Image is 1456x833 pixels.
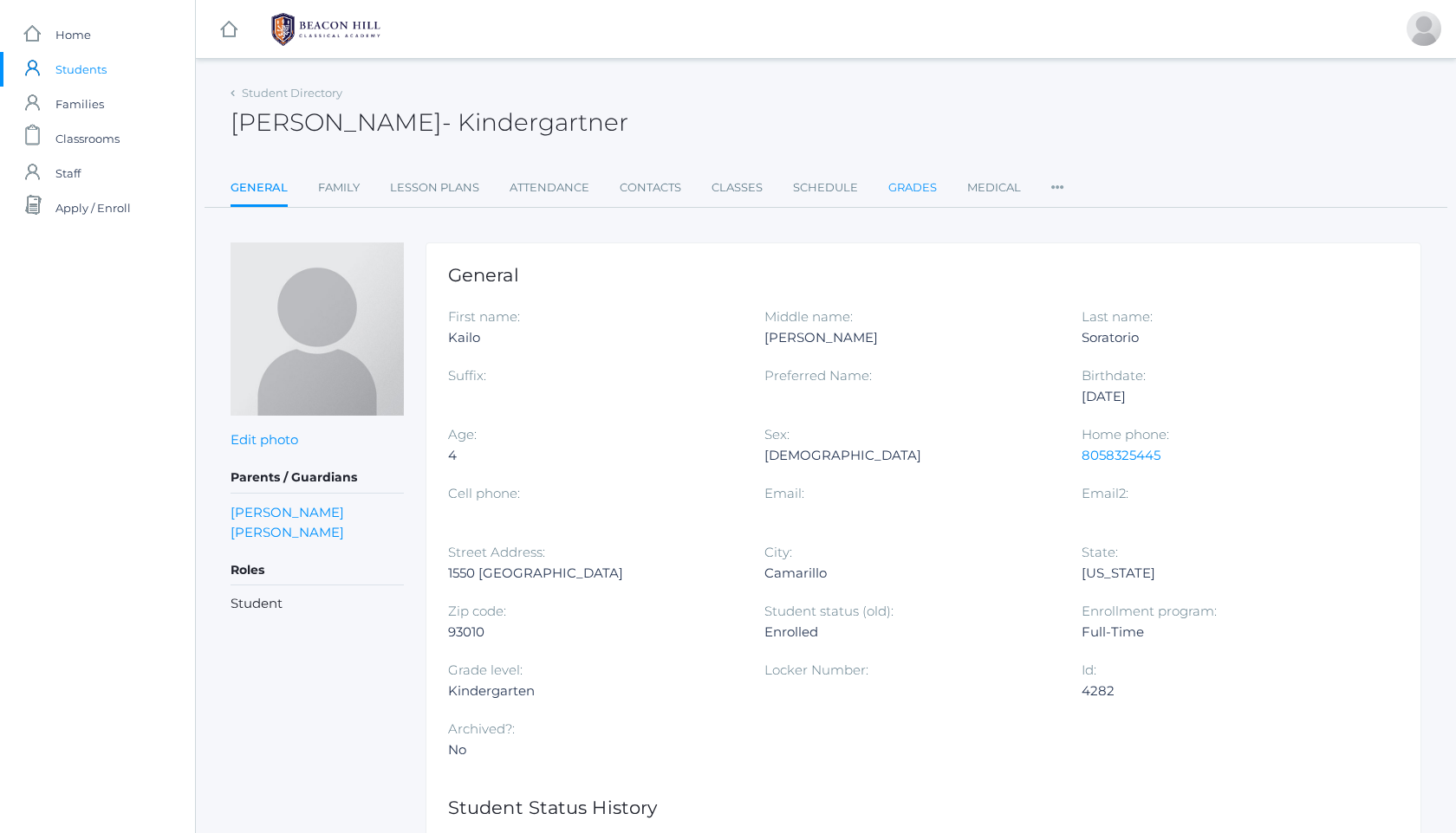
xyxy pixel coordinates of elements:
[318,171,360,205] a: Family
[793,171,858,205] a: Schedule
[1082,563,1372,584] div: [US_STATE]
[448,445,738,466] div: 4
[442,107,628,137] span: - Kindergartner
[231,242,404,416] img: Kailo Soratorio
[55,87,104,121] span: Families
[448,485,520,501] label: Cell phone:
[448,797,1399,817] h1: Student Status History
[231,431,298,448] a: Edit photo
[764,327,1055,348] div: [PERSON_NAME]
[764,622,1055,643] div: Enrolled
[1082,308,1153,325] label: Last name:
[448,720,515,737] label: Archived?:
[1082,622,1372,643] div: Full-Time
[764,662,868,678] label: Locker Number:
[510,171,589,205] a: Attendance
[448,603,506,619] label: Zip code:
[448,308,520,325] label: First name:
[712,171,763,205] a: Classes
[231,109,628,136] h2: [PERSON_NAME]
[1082,426,1169,442] label: Home phone:
[448,622,738,643] div: 93010
[448,327,738,348] div: Kailo
[448,563,738,584] div: 1550 [GEOGRAPHIC_DATA]
[55,190,131,225] span: Apply / Enroll
[764,426,790,442] label: Sex:
[764,485,804,501] label: Email:
[55,17,91,52] span: Home
[1082,367,1146,384] label: Birthdate:
[1082,603,1217,619] label: Enrollment program:
[448,426,477,442] label: Age:
[1082,386,1372,407] div: [DATE]
[242,86,342,100] a: Student Directory
[1407,11,1441,46] div: Lew Soratorio
[1082,681,1372,701] div: 4282
[231,594,404,614] li: Student
[620,171,681,205] a: Contacts
[1082,447,1160,463] a: 8058325445
[231,556,404,585] h5: Roles
[231,463,404,493] h5: Parents / Guardians
[764,367,872,384] label: Preferred Name:
[1082,327,1372,348] div: Soratorio
[261,8,391,51] img: BHCALogos-05-308ed15e86a5a0abce9b8dd61676a3503ac9727e845dece92d48e8588c001991.png
[764,308,853,325] label: Middle name:
[1082,662,1096,678] label: Id:
[448,739,738,760] div: No
[448,544,545,560] label: Street Address:
[231,502,344,522] a: [PERSON_NAME]
[448,367,486,384] label: Suffix:
[764,544,792,560] label: City:
[888,171,937,205] a: Grades
[448,681,738,701] div: Kindergarten
[967,171,1021,205] a: Medical
[448,265,1399,285] h1: General
[1082,544,1118,560] label: State:
[764,603,894,619] label: Student status (old):
[1082,485,1128,501] label: Email2:
[390,171,479,205] a: Lesson Plans
[764,563,1055,584] div: Camarillo
[764,445,1055,466] div: [DEMOGRAPHIC_DATA]
[448,662,523,678] label: Grade level:
[55,156,81,190] span: Staff
[231,522,344,542] a: [PERSON_NAME]
[55,121,120,156] span: Classrooms
[55,52,107,87] span: Students
[231,171,288,208] a: General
